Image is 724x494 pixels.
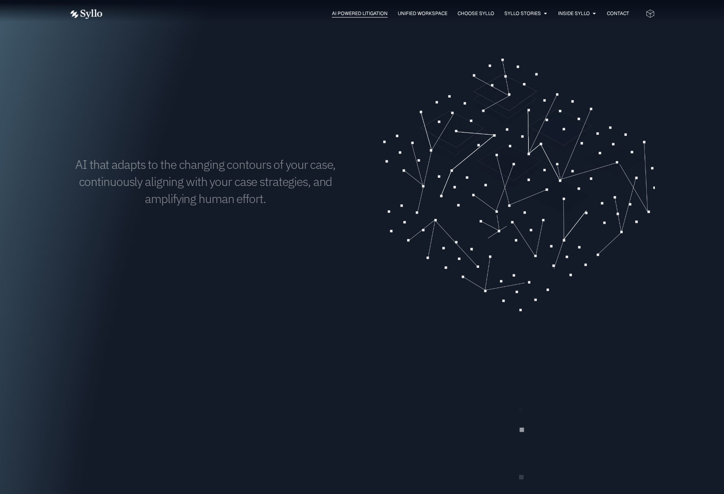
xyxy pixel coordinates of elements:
[398,10,447,17] a: Unified Workspace
[69,156,342,207] h1: AI that adapts to the changing contours of your case, continuously aligning with your case strate...
[332,10,388,17] a: AI Powered Litigation
[558,10,590,17] a: Inside Syllo
[504,10,541,17] a: Syllo Stories
[458,10,494,17] a: Choose Syllo
[119,10,629,17] div: Menu Toggle
[607,10,629,17] a: Contact
[69,9,102,19] img: white logo
[119,10,629,17] nav: Menu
